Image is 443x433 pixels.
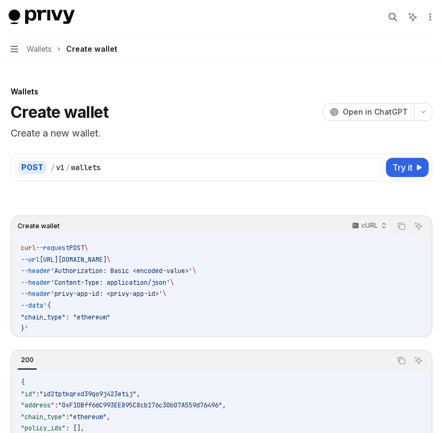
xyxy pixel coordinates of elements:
[11,86,432,97] div: Wallets
[51,290,163,298] span: 'privy-app-id: <privy-app-id>'
[21,378,25,387] span: {
[66,162,70,173] div: /
[36,390,39,398] span: :
[58,401,222,410] span: "0xF1DBff66C993EE895C8cb176c30b07A559d76496"
[66,424,84,432] span: : [],
[412,354,425,367] button: Ask AI
[392,161,413,174] span: Try it
[343,107,408,117] span: Open in ChatGPT
[361,221,378,230] p: cURL
[54,401,58,410] span: :
[21,301,43,310] span: --data
[21,424,66,432] span: "policy_ids"
[412,219,425,233] button: Ask AI
[11,126,432,141] p: Create a new wallet.
[84,244,88,252] span: \
[386,158,429,177] button: Try it
[107,255,110,264] span: \
[394,354,408,367] button: Copy the contents from the code block
[18,354,37,366] div: 200
[21,244,36,252] span: curl
[222,401,226,410] span: ,
[424,10,434,25] button: More actions
[21,290,51,298] span: --header
[36,244,69,252] span: --request
[51,267,192,275] span: 'Authorization: Basic <encoded-value>'
[107,413,110,421] span: ,
[51,162,55,173] div: /
[66,43,117,55] div: Create wallet
[39,255,107,264] span: [URL][DOMAIN_NAME]
[9,10,75,25] img: light logo
[43,301,51,310] span: '{
[21,390,36,398] span: "id"
[21,267,51,275] span: --header
[66,413,69,421] span: :
[21,324,28,333] span: }'
[21,413,66,421] span: "chain_type"
[56,162,65,173] div: v1
[21,401,54,410] span: "address"
[323,103,414,121] button: Open in ChatGPT
[71,162,101,173] div: wallets
[163,290,166,298] span: \
[136,390,140,398] span: ,
[170,278,174,287] span: \
[69,244,84,252] span: POST
[18,222,60,230] span: Create wallet
[192,267,196,275] span: \
[346,217,391,235] button: cURL
[21,255,39,264] span: --url
[18,161,46,174] div: POST
[394,219,408,233] button: Copy the contents from the code block
[39,390,136,398] span: "id2tptkqrxd39qo9j423etij"
[21,313,110,322] span: "chain_type": "ethereum"
[51,278,170,287] span: 'Content-Type: application/json'
[21,278,51,287] span: --header
[11,102,108,122] h1: Create wallet
[69,413,107,421] span: "ethereum"
[27,43,52,55] span: Wallets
